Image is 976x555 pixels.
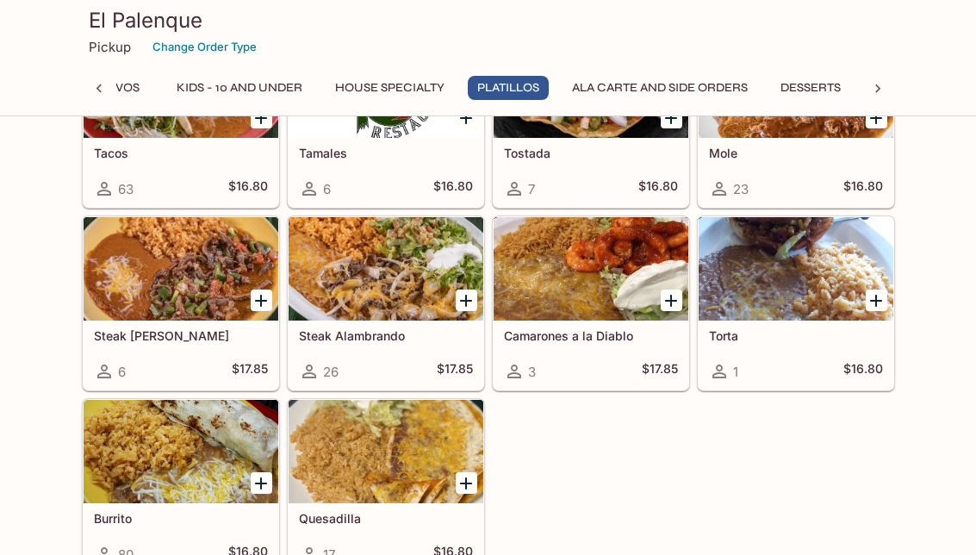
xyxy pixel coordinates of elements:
h5: Torta [709,328,883,343]
span: 6 [118,364,126,380]
h5: $16.80 [843,178,883,199]
h5: Steak Alambrando [299,328,473,343]
div: Tamales [289,34,483,138]
a: Mole23$16.80 [698,34,894,208]
div: Mole [699,34,893,138]
h5: $16.80 [433,178,473,199]
p: Pickup [89,39,131,55]
span: 23 [733,181,749,197]
h5: $16.80 [843,361,883,382]
span: 7 [528,181,535,197]
h5: $17.85 [232,361,268,382]
div: Torta [699,217,893,321]
div: Burrito [84,400,278,503]
button: Change Order Type [145,34,264,60]
button: Add Steak Picado [251,290,272,311]
div: Steak Alambrando [289,217,483,321]
span: 26 [323,364,339,380]
button: Desserts [771,76,850,100]
button: Add Mole [866,107,887,128]
div: Quesadilla [289,400,483,503]
div: Tacos [84,34,278,138]
button: Add Tostada [661,107,682,128]
h3: El Palenque [89,7,888,34]
h5: Tostada [504,146,678,160]
span: 63 [118,181,134,197]
a: Steak Alambrando26$17.85 [288,216,484,390]
h5: $16.80 [638,178,678,199]
div: Tostada [494,34,688,138]
button: Add Quesadilla [456,472,477,494]
a: Tamales6$16.80 [288,34,484,208]
div: Steak Picado [84,217,278,321]
button: Add Tacos [251,107,272,128]
button: Add Steak Alambrando [456,290,477,311]
span: 6 [323,181,331,197]
a: Torta1$16.80 [698,216,894,390]
h5: Steak [PERSON_NAME] [94,328,268,343]
a: Tostada7$16.80 [493,34,689,208]
button: Platillos [468,76,549,100]
a: Camarones a la Diablo3$17.85 [493,216,689,390]
a: Steak [PERSON_NAME]6$17.85 [83,216,279,390]
button: Add Camarones a la Diablo [661,290,682,311]
button: Add Torta [866,290,887,311]
button: Ala Carte and Side Orders [563,76,757,100]
h5: Tacos [94,146,268,160]
h5: Tamales [299,146,473,160]
span: 3 [528,364,536,380]
a: Tacos63$16.80 [83,34,279,208]
span: 1 [733,364,738,380]
h5: $17.85 [642,361,678,382]
h5: $17.85 [437,361,473,382]
button: Add Tamales [456,107,477,128]
h5: $16.80 [228,178,268,199]
div: Camarones a la Diablo [494,217,688,321]
button: House Specialty [326,76,454,100]
h5: Mole [709,146,883,160]
h5: Burrito [94,511,268,526]
button: Add Burrito [251,472,272,494]
h5: Camarones a la Diablo [504,328,678,343]
h5: Quesadilla [299,511,473,526]
button: Kids - 10 and Under [167,76,312,100]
